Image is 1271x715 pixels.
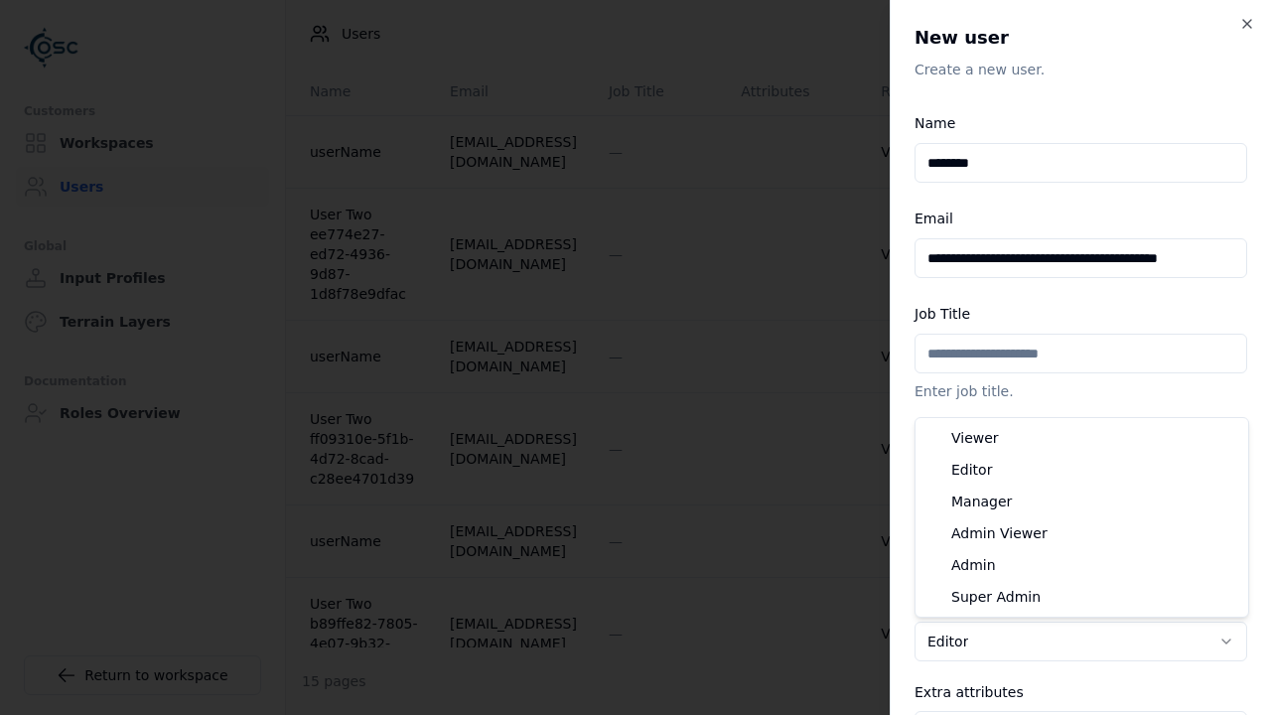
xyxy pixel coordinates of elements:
[951,523,1048,543] span: Admin Viewer
[951,428,999,448] span: Viewer
[951,460,992,480] span: Editor
[951,555,996,575] span: Admin
[951,587,1041,607] span: Super Admin
[951,492,1012,511] span: Manager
